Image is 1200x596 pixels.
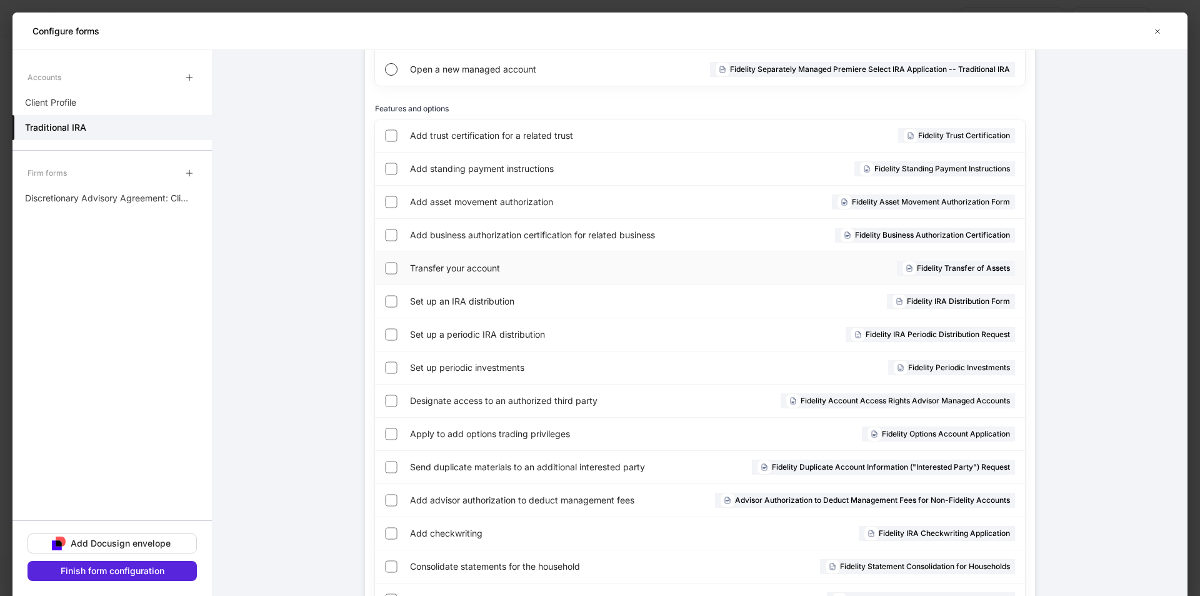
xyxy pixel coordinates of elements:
span: Set up an IRA distribution [410,295,691,308]
span: Add checkwriting [410,527,661,540]
h6: Fidelity Business Authorization Certification [855,229,1010,241]
h6: Fidelity Duplicate Account Information ("Interested Party") Request [772,461,1010,473]
h6: Fidelity Transfer of Assets [917,262,1010,274]
div: Finish form configuration [61,565,164,577]
h5: Configure forms [32,25,99,38]
h6: Fidelity IRA Checkwriting Application [879,527,1010,539]
h6: Fidelity Statement Consolidation for Households [840,560,1010,572]
span: Set up periodic investments [410,361,696,374]
div: Firm forms [27,162,67,184]
span: Set up a periodic IRA distribution [410,328,686,341]
span: Add standing payment instructions [410,163,694,175]
h6: Fidelity Asset Movement Authorization Form [852,196,1010,208]
p: Discretionary Advisory Agreement: Client Wrap Fee [25,192,192,205]
span: Add advisor authorization to deduct management fees [410,494,665,507]
h6: Fidelity Trust Certification [918,129,1010,141]
span: Add asset movement authorization [410,196,682,208]
button: Finish form configuration [27,561,197,581]
p: Client Profile [25,96,76,109]
span: Add business authorization certification for related business [410,229,735,241]
h6: Fidelity Standing Payment Instructions [874,163,1010,174]
div: Accounts [27,66,61,88]
h6: Fidelity Account Access Rights Advisor Managed Accounts [801,395,1010,407]
h6: Advisor Authorization to Deduct Management Fees for Non-Fidelity Accounts [735,494,1010,506]
span: Transfer your account [410,262,689,275]
span: Apply to add options trading privileges [410,428,706,440]
button: Add Docusign envelope [27,533,197,553]
h6: Fidelity IRA Distribution Form [907,295,1010,307]
a: Traditional IRA [12,115,212,140]
div: Fidelity Separately Managed Premiere Select IRA Application -- Traditional IRA [710,62,1015,77]
h6: Fidelity IRA Periodic Distribution Request [866,328,1010,340]
div: Add Docusign envelope [71,537,171,550]
span: Designate access to an authorized third party [410,395,679,407]
h6: Features and options [375,103,449,114]
span: Consolidate statements for the household [410,560,690,573]
span: Open a new managed account [410,63,613,76]
a: Client Profile [12,90,212,115]
h5: Traditional IRA [25,121,86,134]
h6: Fidelity Options Account Application [882,428,1010,440]
h6: Fidelity Periodic Investments [908,361,1010,373]
a: Discretionary Advisory Agreement: Client Wrap Fee [12,186,212,211]
span: Add trust certification for a related trust [410,129,726,142]
span: Send duplicate materials to an additional interested party [410,461,689,473]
